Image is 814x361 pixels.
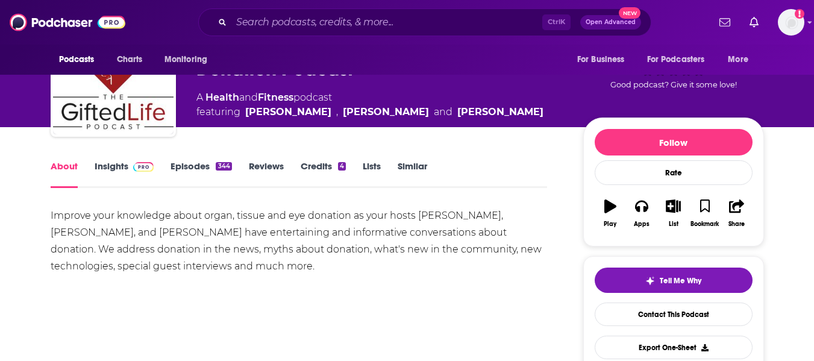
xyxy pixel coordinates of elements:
[249,160,284,188] a: Reviews
[338,162,346,171] div: 4
[645,276,655,286] img: tell me why sparkle
[778,9,804,36] img: User Profile
[109,48,150,71] a: Charts
[634,221,650,228] div: Apps
[51,207,548,275] div: Improve your knowledge about organ, tissue and eye donation as your hosts [PERSON_NAME], [PERSON_...
[689,192,721,235] button: Bookmark
[721,192,752,235] button: Share
[205,92,239,103] a: Health
[647,51,705,68] span: For Podcasters
[171,160,231,188] a: Episodes344
[343,105,429,119] a: Sara Blakemore
[434,105,452,119] span: and
[719,48,763,71] button: open menu
[216,162,231,171] div: 344
[595,303,753,326] a: Contact This Podcast
[51,160,78,188] a: About
[59,51,95,68] span: Podcasts
[778,9,804,36] span: Logged in as angelabellBL2024
[604,221,616,228] div: Play
[795,9,804,19] svg: Add a profile image
[363,160,381,188] a: Lists
[156,48,223,71] button: open menu
[639,48,722,71] button: open menu
[619,7,640,19] span: New
[595,129,753,155] button: Follow
[595,268,753,293] button: tell me why sparkleTell Me Why
[569,48,640,71] button: open menu
[690,221,719,228] div: Bookmark
[258,92,293,103] a: Fitness
[715,12,735,33] a: Show notifications dropdown
[745,12,763,33] a: Show notifications dropdown
[657,192,689,235] button: List
[245,105,331,119] a: Lori Steele
[728,221,745,228] div: Share
[164,51,207,68] span: Monitoring
[669,221,678,228] div: List
[595,192,626,235] button: Play
[542,14,571,30] span: Ctrl K
[336,105,338,119] span: ,
[610,80,737,89] span: Good podcast? Give it some love!
[577,51,625,68] span: For Business
[580,15,641,30] button: Open AdvancedNew
[586,19,636,25] span: Open Advanced
[133,162,154,172] img: Podchaser Pro
[728,51,748,68] span: More
[196,90,543,119] div: A podcast
[231,13,542,32] input: Search podcasts, credits, & more...
[626,192,657,235] button: Apps
[198,8,651,36] div: Search podcasts, credits, & more...
[10,11,125,34] img: Podchaser - Follow, Share and Rate Podcasts
[595,336,753,359] button: Export One-Sheet
[660,276,701,286] span: Tell Me Why
[239,92,258,103] span: and
[196,105,543,119] span: featuring
[95,160,154,188] a: InsightsPodchaser Pro
[595,160,753,185] div: Rate
[778,9,804,36] button: Show profile menu
[117,51,143,68] span: Charts
[51,48,110,71] button: open menu
[457,105,543,119] a: Joey Boudreaux
[398,160,427,188] a: Similar
[301,160,346,188] a: Credits4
